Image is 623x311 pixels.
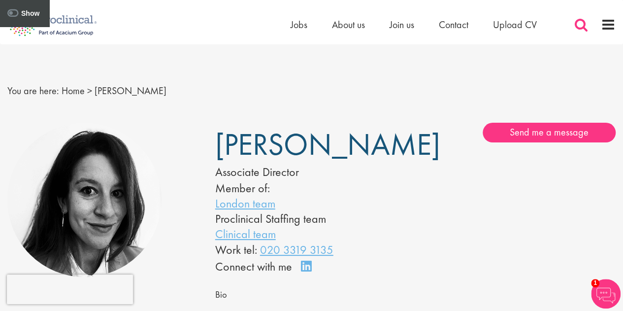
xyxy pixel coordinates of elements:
[7,84,59,97] span: You are here:
[260,242,333,257] a: 020 3319 3135
[591,279,599,287] span: 1
[62,84,85,97] a: breadcrumb link
[483,123,616,142] a: Send me a message
[215,164,386,180] div: Associate Director
[215,211,386,226] li: Proclinical Staffing team
[7,275,133,304] iframe: reCAPTCHA
[7,123,162,277] img: Camille Sandres
[95,84,166,97] span: [PERSON_NAME]
[215,180,270,196] label: Member of:
[390,18,414,31] a: Join us
[215,226,276,242] a: Clinical team
[439,18,468,31] a: Contact
[215,196,275,211] a: London team
[591,279,621,309] img: Chatbot
[87,84,92,97] span: >
[215,125,440,164] span: [PERSON_NAME]
[215,289,227,301] span: Bio
[332,18,365,31] a: About us
[291,18,307,31] a: Jobs
[215,242,257,257] span: Work tel:
[493,18,537,31] a: Upload CV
